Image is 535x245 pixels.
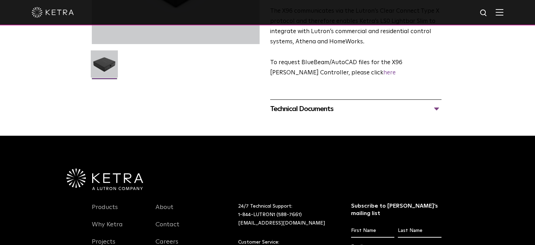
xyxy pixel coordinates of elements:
[238,212,302,217] a: 1-844-LUTRON1 (588-7661)
[479,9,488,18] img: search icon
[270,60,402,76] span: ​To request BlueBeam/AutoCAD files for the X96 [PERSON_NAME] Controller, please click
[66,169,143,190] img: Ketra-aLutronCo_White_RGB
[91,50,118,83] img: X96-Controller-2021-Web-Square
[351,224,394,238] input: First Name
[351,202,441,217] h3: Subscribe to [PERSON_NAME]’s mailing list
[238,221,325,226] a: [EMAIL_ADDRESS][DOMAIN_NAME]
[155,221,179,237] a: Contact
[92,203,118,220] a: Products
[155,203,173,220] a: About
[496,9,503,16] img: Hamburger%20Nav.svg
[383,70,396,76] a: here
[398,224,441,238] input: Last Name
[32,7,74,18] img: ketra-logo-2019-white
[238,202,333,227] p: 24/7 Technical Support:
[92,221,123,237] a: Why Ketra
[270,103,441,115] div: Technical Documents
